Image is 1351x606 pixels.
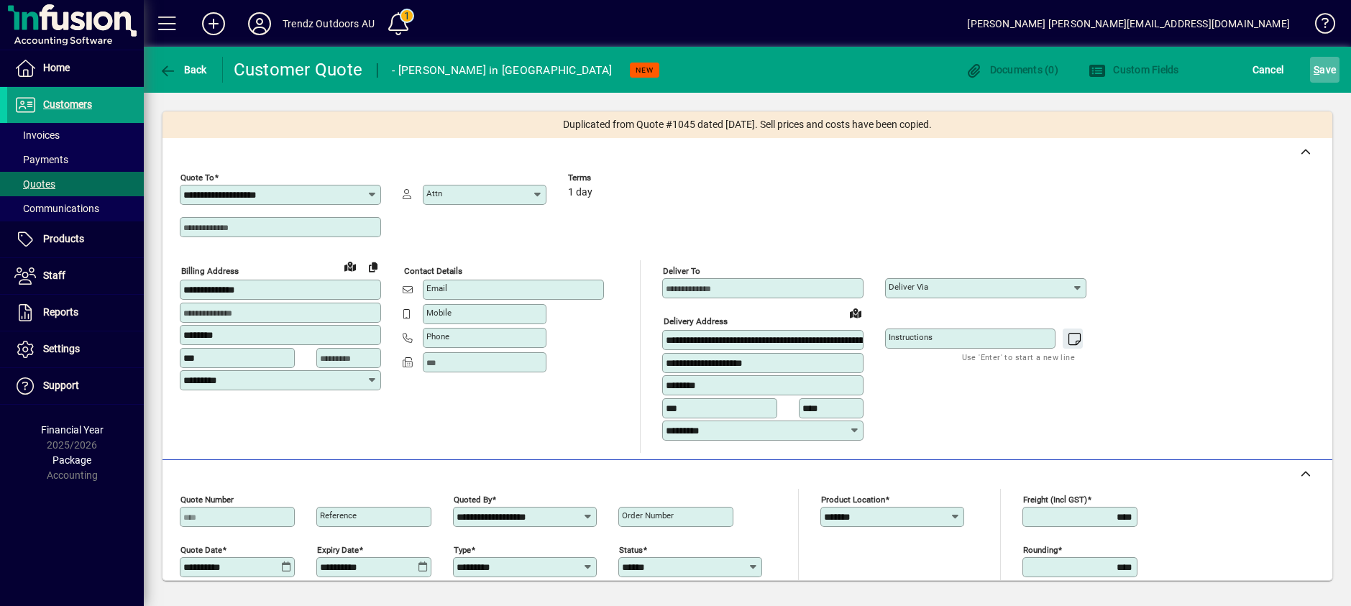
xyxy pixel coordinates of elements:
[41,424,104,436] span: Financial Year
[14,203,99,214] span: Communications
[965,64,1058,75] span: Documents (0)
[43,343,80,354] span: Settings
[1314,58,1336,81] span: ave
[889,332,933,342] mat-label: Instructions
[14,129,60,141] span: Invoices
[320,510,357,520] mat-label: Reference
[1089,64,1179,75] span: Custom Fields
[663,266,700,276] mat-label: Deliver To
[1304,3,1333,50] a: Knowledge Base
[7,172,144,196] a: Quotes
[392,59,612,82] div: - [PERSON_NAME] in [GEOGRAPHIC_DATA]
[1249,57,1288,83] button: Cancel
[426,283,447,293] mat-label: Email
[234,58,363,81] div: Customer Quote
[362,255,385,278] button: Copy to Delivery address
[1314,64,1319,75] span: S
[962,349,1075,365] mat-hint: Use 'Enter' to start a new line
[7,221,144,257] a: Products
[283,12,375,35] div: Trendz Outdoors AU
[43,233,84,244] span: Products
[7,295,144,331] a: Reports
[7,147,144,172] a: Payments
[7,331,144,367] a: Settings
[1023,544,1058,554] mat-label: Rounding
[155,57,211,83] button: Back
[622,510,674,520] mat-label: Order number
[568,187,592,198] span: 1 day
[180,544,222,554] mat-label: Quote date
[889,282,928,292] mat-label: Deliver via
[7,258,144,294] a: Staff
[426,188,442,198] mat-label: Attn
[454,494,492,504] mat-label: Quoted by
[1252,58,1284,81] span: Cancel
[7,196,144,221] a: Communications
[7,123,144,147] a: Invoices
[619,544,643,554] mat-label: Status
[426,308,452,318] mat-label: Mobile
[7,50,144,86] a: Home
[1085,57,1183,83] button: Custom Fields
[14,178,55,190] span: Quotes
[563,117,932,132] span: Duplicated from Quote #1045 dated [DATE]. Sell prices and costs have been copied.
[426,331,449,341] mat-label: Phone
[967,12,1290,35] div: [PERSON_NAME] [PERSON_NAME][EMAIL_ADDRESS][DOMAIN_NAME]
[7,368,144,404] a: Support
[237,11,283,37] button: Profile
[43,98,92,110] span: Customers
[43,306,78,318] span: Reports
[821,494,885,504] mat-label: Product location
[636,65,654,75] span: NEW
[43,62,70,73] span: Home
[844,301,867,324] a: View on map
[43,380,79,391] span: Support
[1023,494,1087,504] mat-label: Freight (incl GST)
[961,57,1062,83] button: Documents (0)
[317,544,359,554] mat-label: Expiry date
[43,270,65,281] span: Staff
[1310,57,1339,83] button: Save
[454,544,471,554] mat-label: Type
[144,57,223,83] app-page-header-button: Back
[180,173,214,183] mat-label: Quote To
[568,173,654,183] span: Terms
[14,154,68,165] span: Payments
[191,11,237,37] button: Add
[52,454,91,466] span: Package
[339,254,362,277] a: View on map
[159,64,207,75] span: Back
[180,494,234,504] mat-label: Quote number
